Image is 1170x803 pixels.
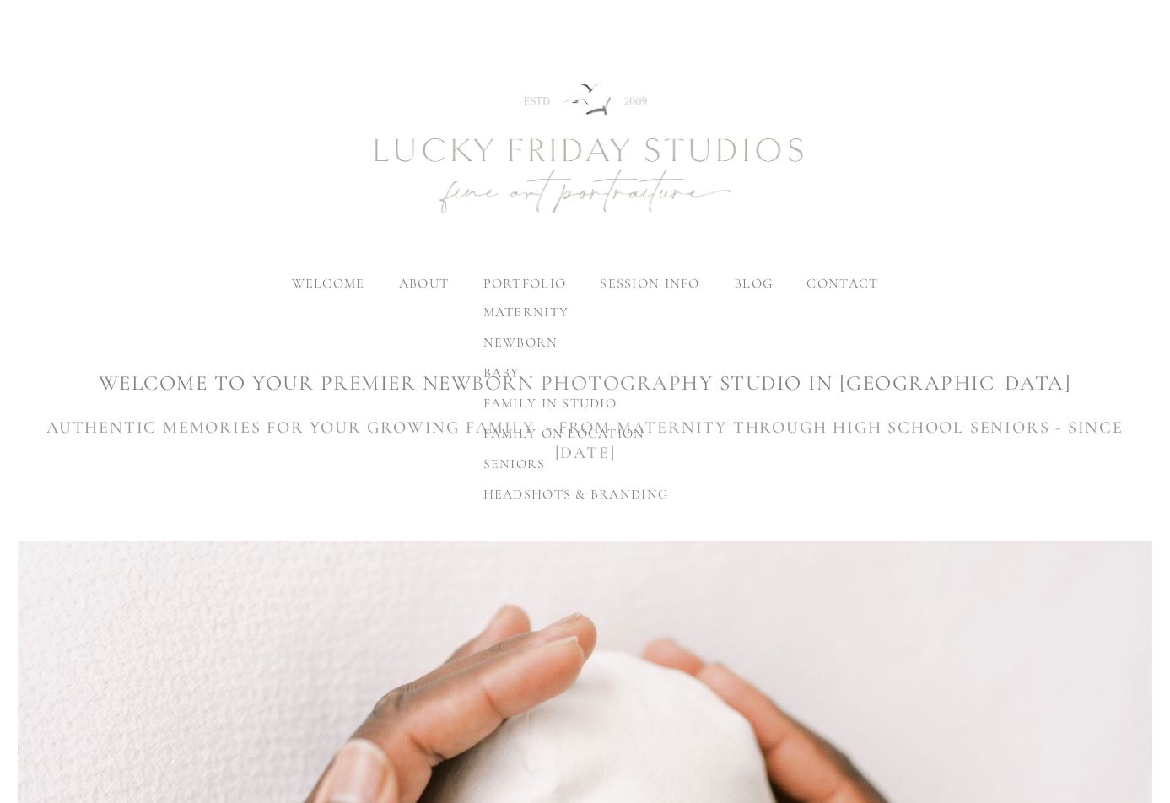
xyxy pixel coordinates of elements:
[470,327,682,358] a: newborn
[470,479,682,509] a: headshots & branding
[18,415,1152,466] h3: AUTHENTIC MEMORIES FOR YOUR GROWING FAMILY - FROM MATERNITY THROUGH HIGH SCHOOL SENIORS - SINCE [...
[470,297,682,327] a: maternity
[483,275,567,292] label: portfolio
[734,275,773,292] a: blog
[483,455,546,472] span: seniors
[600,275,699,292] label: session info
[483,364,520,381] span: baby
[470,358,682,388] a: baby
[483,304,569,321] span: maternity
[399,275,449,292] label: about
[292,275,365,292] a: welcome
[470,388,682,418] a: family in studio
[483,334,558,351] span: newborn
[282,24,889,277] img: Newborn Photography Denver | Lucky Friday Studios
[483,395,617,412] span: family in studio
[483,425,645,442] span: family on location
[483,486,669,503] span: headshots & branding
[470,449,682,479] a: seniors
[470,418,682,449] a: family on location
[18,369,1152,398] h1: WELCOME TO YOUR premier newborn photography studio IN [GEOGRAPHIC_DATA]
[806,275,878,292] a: contact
